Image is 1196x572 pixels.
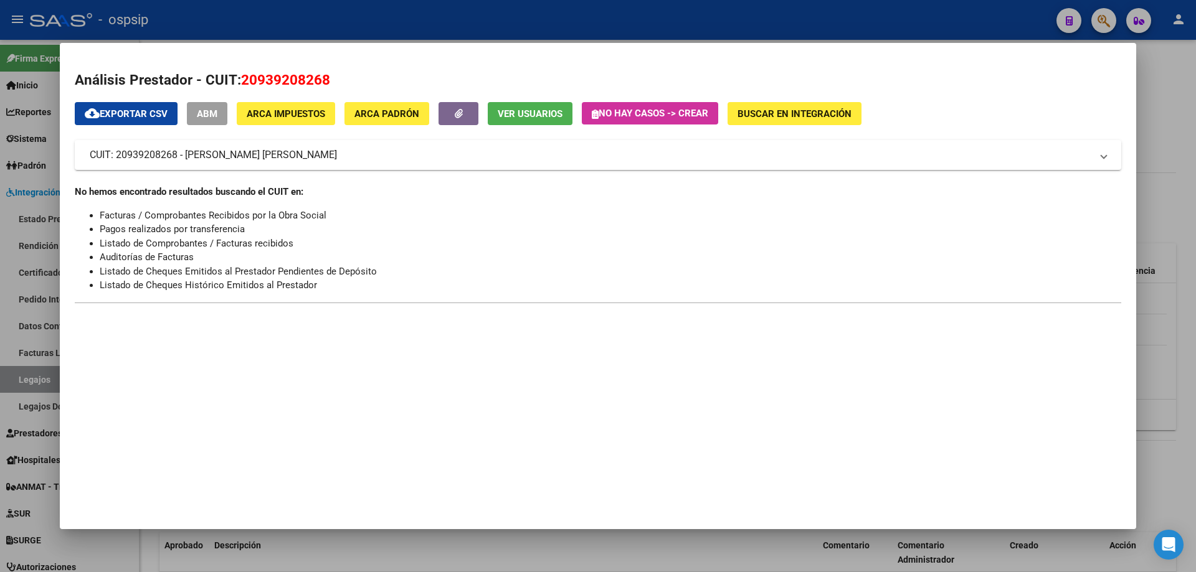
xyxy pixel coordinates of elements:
li: Listado de Cheques Histórico Emitidos al Prestador [100,278,1121,293]
button: Exportar CSV [75,102,178,125]
button: ABM [187,102,227,125]
span: ARCA Impuestos [247,108,325,120]
mat-panel-title: CUIT: 20939208268 - [PERSON_NAME] [PERSON_NAME] [90,148,1091,162]
span: Buscar en Integración [738,108,852,120]
button: No hay casos -> Crear [582,102,718,124]
li: Facturas / Comprobantes Recibidos por la Obra Social [100,209,1121,223]
span: ABM [197,108,217,120]
mat-expansion-panel-header: CUIT: 20939208268 - [PERSON_NAME] [PERSON_NAME] [75,140,1121,170]
h2: Análisis Prestador - CUIT: [75,70,1121,91]
strong: No hemos encontrado resultados buscando el CUIT en: [75,186,303,197]
span: Ver Usuarios [498,108,562,120]
li: Listado de Cheques Emitidos al Prestador Pendientes de Depósito [100,265,1121,279]
span: ARCA Padrón [354,108,419,120]
div: Open Intercom Messenger [1154,530,1184,560]
span: 20939208268 [241,72,330,88]
li: Listado de Comprobantes / Facturas recibidos [100,237,1121,251]
span: Exportar CSV [85,108,168,120]
span: No hay casos -> Crear [592,108,708,119]
button: Buscar en Integración [728,102,861,125]
li: Pagos realizados por transferencia [100,222,1121,237]
mat-icon: cloud_download [85,106,100,121]
button: ARCA Impuestos [237,102,335,125]
button: ARCA Padrón [344,102,429,125]
button: Ver Usuarios [488,102,572,125]
li: Auditorías de Facturas [100,250,1121,265]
